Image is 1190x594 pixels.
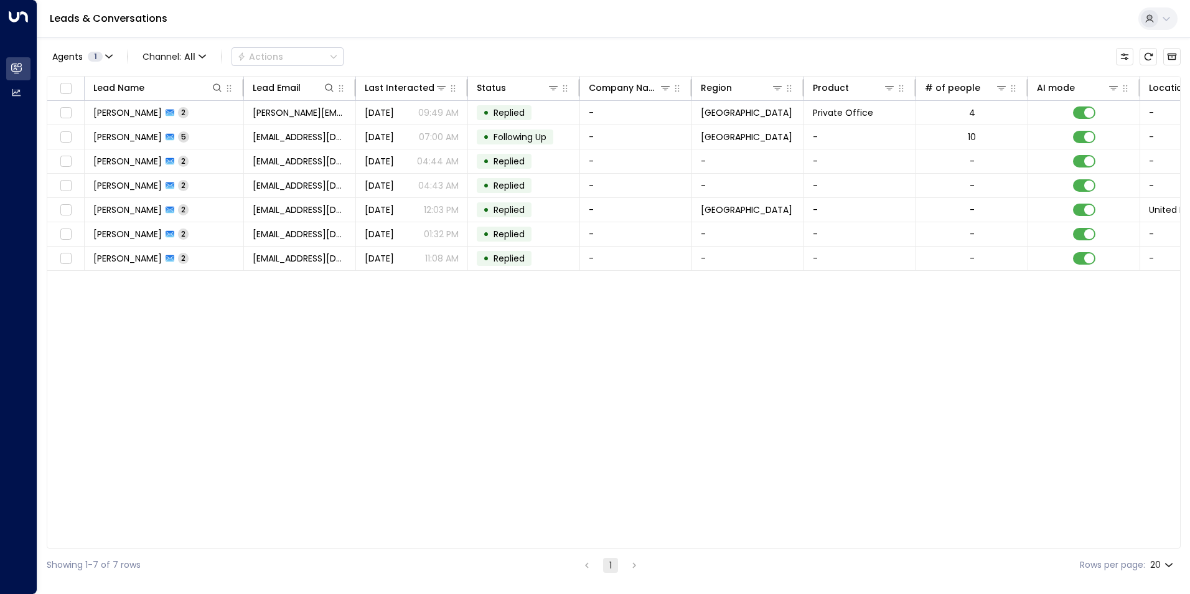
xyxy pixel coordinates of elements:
[365,106,394,119] span: Yesterday
[178,156,189,166] span: 2
[494,155,525,167] span: Replied
[970,204,975,216] div: -
[178,204,189,215] span: 2
[178,107,189,118] span: 2
[138,48,211,65] button: Channel:All
[93,179,162,192] span: Gabi Moreno
[253,204,347,216] span: notifications@yammer.com
[804,149,916,173] td: -
[813,80,849,95] div: Product
[419,131,459,143] p: 07:00 AM
[418,179,459,192] p: 04:43 AM
[253,179,347,192] span: noreply@yammer.com
[418,106,459,119] p: 09:49 AM
[93,80,144,95] div: Lead Name
[494,228,525,240] span: Replied
[1149,80,1188,95] div: Location
[58,105,73,121] span: Toggle select row
[52,52,83,61] span: Agents
[494,179,525,192] span: Replied
[47,48,117,65] button: Agents1
[483,224,489,245] div: •
[232,47,344,66] button: Actions
[365,252,394,265] span: Oct 06, 2025
[253,131,347,143] span: michelletang92@hotmail.com
[425,252,459,265] p: 11:08 AM
[813,80,896,95] div: Product
[253,106,347,119] span: robert.nogueral@gmail.com
[93,155,162,167] span: Gabi Moreno
[701,204,792,216] span: London
[365,131,394,143] span: Yesterday
[969,106,975,119] div: 4
[93,252,162,265] span: Eleanor Wenlock
[925,80,1008,95] div: # of people
[925,80,980,95] div: # of people
[184,52,195,62] span: All
[580,149,692,173] td: -
[93,131,162,143] span: Michelle Tang
[494,131,546,143] span: Following Up
[178,229,189,239] span: 2
[494,204,525,216] span: Replied
[1116,48,1133,65] button: Customize
[603,558,618,573] button: page 1
[483,175,489,196] div: •
[58,251,73,266] span: Toggle select row
[701,80,784,95] div: Region
[365,155,394,167] span: Oct 09, 2025
[365,228,394,240] span: Oct 06, 2025
[93,80,223,95] div: Lead Name
[970,155,975,167] div: -
[138,48,211,65] span: Channel:
[701,131,792,143] span: London
[365,204,394,216] span: Oct 07, 2025
[692,247,804,270] td: -
[253,80,335,95] div: Lead Email
[589,80,672,95] div: Company Name
[813,106,873,119] span: Private Office
[970,252,975,265] div: -
[365,179,394,192] span: Oct 09, 2025
[1037,80,1075,95] div: AI mode
[580,222,692,246] td: -
[970,228,975,240] div: -
[494,106,525,119] span: Replied
[701,80,732,95] div: Region
[1150,556,1176,574] div: 20
[365,80,447,95] div: Last Interacted
[483,248,489,269] div: •
[483,151,489,172] div: •
[417,155,459,167] p: 04:44 AM
[424,204,459,216] p: 12:03 PM
[253,80,301,95] div: Lead Email
[58,130,73,145] span: Toggle select row
[58,81,73,97] span: Toggle select all
[1163,48,1181,65] button: Archived Leads
[701,106,792,119] span: London
[692,174,804,197] td: -
[253,252,347,265] span: notifications@yammer.com
[804,125,916,149] td: -
[589,80,659,95] div: Company Name
[178,131,189,142] span: 5
[970,179,975,192] div: -
[483,126,489,148] div: •
[692,222,804,246] td: -
[58,154,73,169] span: Toggle select row
[88,52,103,62] span: 1
[1037,80,1120,95] div: AI mode
[692,149,804,173] td: -
[968,131,976,143] div: 10
[580,198,692,222] td: -
[178,180,189,191] span: 2
[483,199,489,220] div: •
[494,252,525,265] span: Replied
[477,80,506,95] div: Status
[1140,48,1157,65] span: Refresh
[424,228,459,240] p: 01:32 PM
[477,80,560,95] div: Status
[232,47,344,66] div: Button group with a nested menu
[58,227,73,242] span: Toggle select row
[804,222,916,246] td: -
